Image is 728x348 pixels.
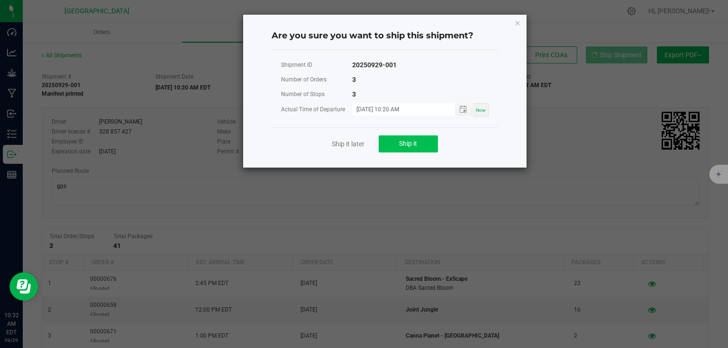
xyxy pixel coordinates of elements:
span: Ship it [399,140,417,147]
h4: Are you sure you want to ship this shipment? [272,30,498,42]
a: Ship it later [332,139,364,149]
div: Shipment ID [281,59,352,71]
span: Toggle popup [455,103,473,115]
div: Actual Time of Departure [281,104,352,116]
div: 3 [352,74,356,86]
div: 20250929-001 [352,59,397,71]
input: MM/dd/yyyy HH:MM a [352,103,445,115]
div: Number of Orders [281,74,352,86]
div: 3 [352,89,356,100]
div: Number of Stops [281,89,352,100]
span: Now [476,107,486,113]
button: Ship it [379,135,438,152]
button: Close [514,17,521,28]
iframe: Resource center [9,272,38,301]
